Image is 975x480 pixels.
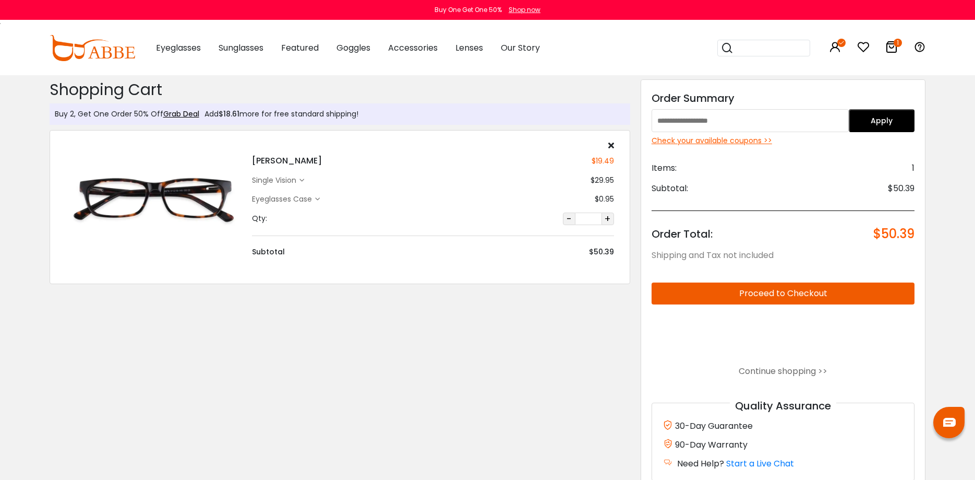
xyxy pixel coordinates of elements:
div: $0.95 [595,194,614,205]
div: Order Summary [652,90,915,106]
a: 1 [885,43,898,55]
div: Check your available coupons >> [652,135,915,146]
h2: Shopping Cart [50,80,630,99]
div: 30-Day Guarantee [663,419,904,432]
a: Shop now [503,5,540,14]
div: Qty: [252,213,267,224]
span: Accessories [388,42,438,54]
span: Lenses [455,42,483,54]
div: Subtotal [252,247,285,257]
div: $19.49 [592,156,614,167]
span: Goggles [336,42,370,54]
span: $50.39 [873,227,914,241]
i: 1 [894,39,902,47]
button: - [563,213,575,225]
div: Add more for free standard shipping! [199,109,358,120]
span: Featured [281,42,319,54]
span: $18.61 [219,109,239,119]
span: Subtotal: [652,182,688,195]
div: Shop now [509,5,540,15]
button: + [601,213,614,225]
div: Eyeglasses Case [252,194,315,205]
span: Need Help? [677,458,724,470]
div: 90-Day Warranty [663,438,904,451]
span: $50.39 [888,182,914,195]
span: Quality Assurance [730,399,836,413]
div: single vision [252,175,299,186]
div: Buy 2, Get One Order 50% Off [55,109,199,120]
img: abbeglasses.com [50,35,135,61]
div: $29.95 [591,175,614,186]
span: Items: [652,162,677,174]
div: Buy One Get One 50% [435,5,502,15]
button: Apply [849,109,914,132]
img: Villeneuve [66,155,242,243]
div: Shipping and Tax not included [652,249,915,262]
span: Sunglasses [219,42,263,54]
a: Continue shopping >> [739,365,827,377]
div: $50.39 [589,247,614,257]
span: Eyeglasses [156,42,201,54]
span: 1 [912,162,914,174]
span: Our Story [501,42,540,54]
iframe: PayPal [652,313,915,356]
span: Order Total: [652,227,713,241]
a: Grab Deal [163,109,199,119]
button: Proceed to Checkout [652,283,915,305]
a: Start a Live Chat [726,458,794,470]
h4: [PERSON_NAME] [252,155,322,167]
img: chat [943,418,956,427]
